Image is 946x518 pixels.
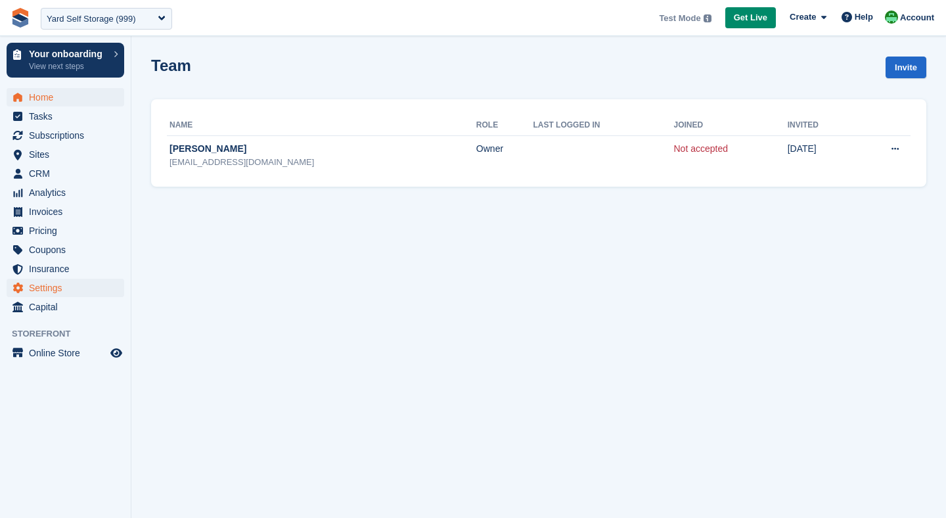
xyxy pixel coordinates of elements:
a: menu [7,202,124,221]
th: Role [476,115,533,136]
span: Capital [29,298,108,316]
span: Subscriptions [29,126,108,145]
a: Your onboarding View next steps [7,43,124,78]
th: Joined [674,115,788,136]
span: Invoices [29,202,108,221]
a: menu [7,126,124,145]
a: menu [7,145,124,164]
span: Test Mode [659,12,700,25]
td: [DATE] [788,135,853,176]
span: Create [790,11,816,24]
a: Invite [886,57,926,78]
th: Name [167,115,476,136]
img: icon-info-grey-7440780725fd019a000dd9b08b2336e03edf1995a4989e88bcd33f0948082b44.svg [704,14,711,22]
img: Laura Carlisle [885,11,898,24]
a: Preview store [108,345,124,361]
span: Storefront [12,327,131,341]
a: menu [7,344,124,362]
p: View next steps [29,60,107,72]
span: Tasks [29,107,108,126]
td: Owner [476,135,533,176]
a: Get Live [725,7,776,29]
a: menu [7,222,124,240]
span: Analytics [29,183,108,202]
span: Get Live [734,11,767,24]
img: stora-icon-8386f47178a22dfd0bd8f6a31ec36ba5ce8667c1dd55bd0f319d3a0aa187defe.svg [11,8,30,28]
span: Home [29,88,108,106]
span: Sites [29,145,108,164]
p: Your onboarding [29,49,107,59]
a: menu [7,279,124,297]
span: CRM [29,164,108,183]
th: Invited [788,115,853,136]
span: Help [855,11,873,24]
a: menu [7,183,124,202]
span: Insurance [29,260,108,278]
div: [PERSON_NAME] [169,142,476,156]
span: Settings [29,279,108,297]
th: Last logged in [533,115,673,136]
div: Yard Self Storage (999) [47,12,136,26]
a: Not accepted [674,143,729,154]
a: menu [7,164,124,183]
span: Coupons [29,241,108,259]
h1: Team [151,57,191,74]
span: Pricing [29,222,108,240]
a: menu [7,107,124,126]
a: menu [7,241,124,259]
a: menu [7,260,124,278]
span: Account [900,11,934,24]
a: menu [7,88,124,106]
div: [EMAIL_ADDRESS][DOMAIN_NAME] [169,156,476,169]
span: Online Store [29,344,108,362]
a: menu [7,298,124,316]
